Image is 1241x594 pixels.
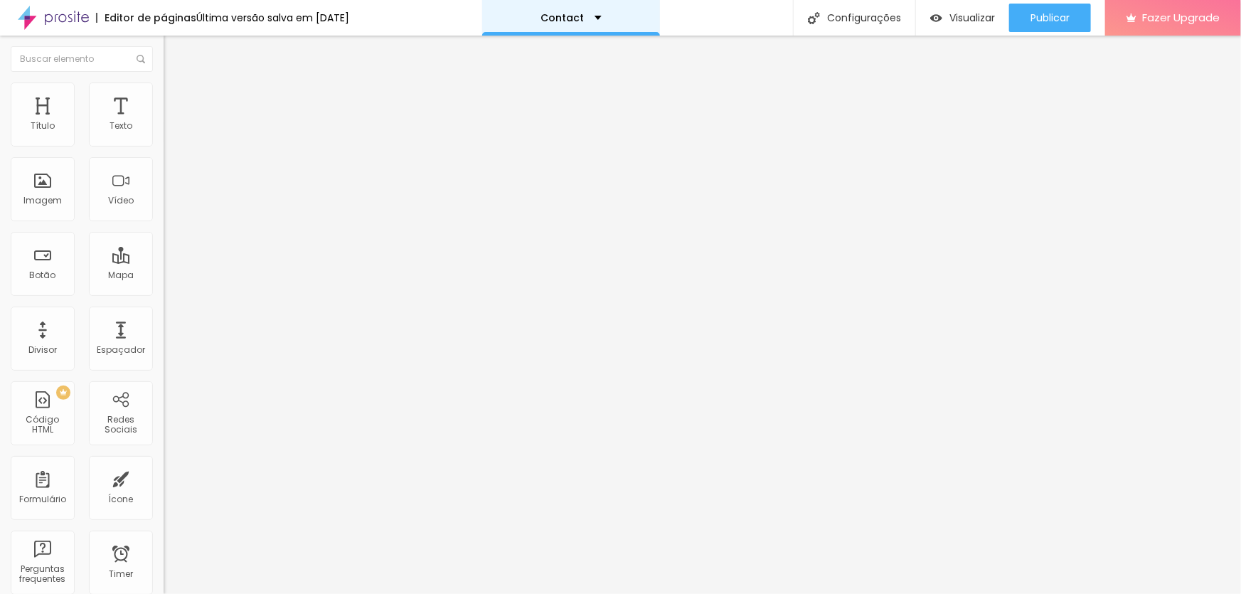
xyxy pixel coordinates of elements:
[92,415,149,435] div: Redes Sociais
[11,46,153,72] input: Buscar elemento
[30,270,56,280] div: Botão
[109,494,134,504] div: Ícone
[31,121,55,131] div: Título
[23,196,62,206] div: Imagem
[96,13,196,23] div: Editor de páginas
[808,12,820,24] img: Icone
[28,345,57,355] div: Divisor
[930,12,942,24] img: view-1.svg
[19,494,66,504] div: Formulário
[1009,4,1091,32] button: Publicar
[108,196,134,206] div: Vídeo
[1142,11,1220,23] span: Fazer Upgrade
[916,4,1009,32] button: Visualizar
[109,569,133,579] div: Timer
[540,13,584,23] p: Contact
[110,121,132,131] div: Texto
[1030,12,1070,23] span: Publicar
[14,415,70,435] div: Código HTML
[164,36,1241,594] iframe: Editor
[14,564,70,585] div: Perguntas frequentes
[196,13,349,23] div: Última versão salva em [DATE]
[97,345,145,355] div: Espaçador
[137,55,145,63] img: Icone
[108,270,134,280] div: Mapa
[949,12,995,23] span: Visualizar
